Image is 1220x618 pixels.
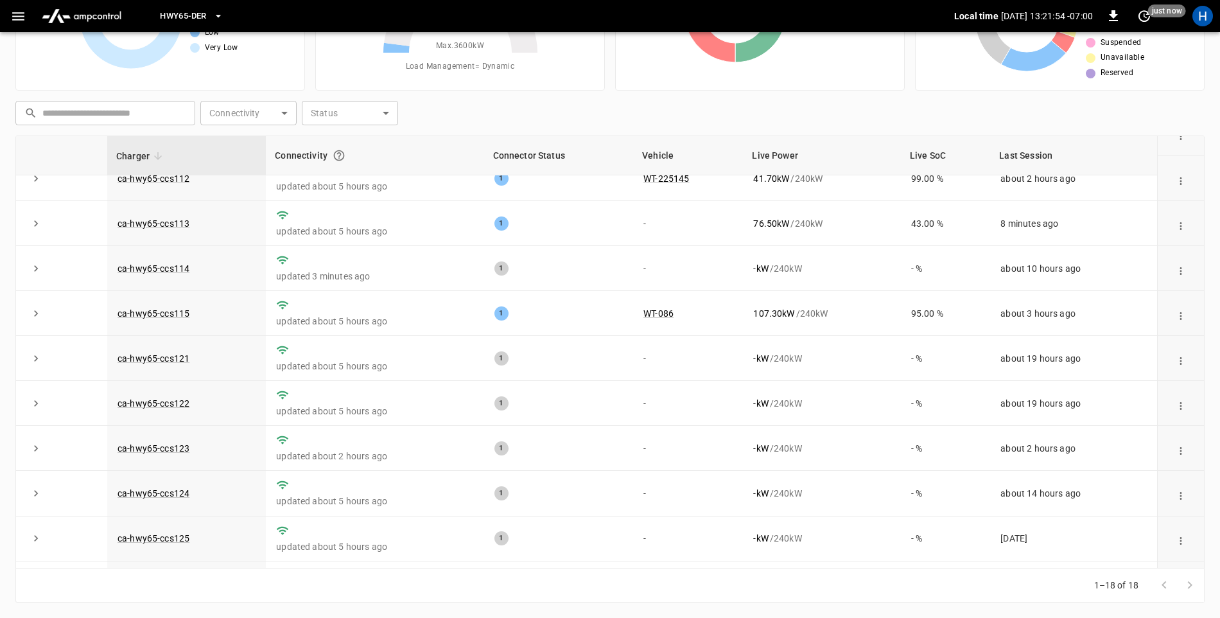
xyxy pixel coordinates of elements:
[633,561,743,606] td: -
[753,532,890,545] div: / 240 kW
[1172,487,1190,500] div: action cell options
[276,495,473,508] p: updated about 5 hours ago
[633,426,743,471] td: -
[160,9,206,24] span: HWY65-DER
[494,441,509,455] div: 1
[633,246,743,291] td: -
[1134,6,1155,26] button: set refresh interval
[118,398,189,409] a: ca-hwy65-ccs122
[901,516,991,561] td: - %
[37,4,126,28] img: ampcontrol.io logo
[494,261,509,276] div: 1
[118,218,189,229] a: ca-hwy65-ccs113
[26,169,46,188] button: expand row
[406,60,515,73] span: Load Management = Dynamic
[633,516,743,561] td: -
[990,561,1157,606] td: -
[1172,352,1190,365] div: action cell options
[1172,307,1190,320] div: action cell options
[276,270,473,283] p: updated 3 minutes ago
[494,216,509,231] div: 1
[753,307,794,320] p: 107.30 kW
[276,450,473,463] p: updated about 2 hours ago
[1172,217,1190,230] div: action cell options
[276,405,473,418] p: updated about 5 hours ago
[954,10,998,22] p: Local time
[26,394,46,413] button: expand row
[901,336,991,381] td: - %
[1001,10,1093,22] p: [DATE] 13:21:54 -07:00
[753,532,768,545] p: - kW
[1148,4,1186,17] span: just now
[436,40,484,53] span: Max. 3600 kW
[633,471,743,516] td: -
[327,144,351,167] button: Connection between the charger and our software.
[753,217,890,230] div: / 240 kW
[118,533,189,543] a: ca-hwy65-ccs125
[633,201,743,246] td: -
[484,136,634,175] th: Connector Status
[1101,51,1144,64] span: Unavailable
[276,540,473,553] p: updated about 5 hours ago
[643,308,674,319] a: WT-086
[990,156,1157,201] td: about 2 hours ago
[275,144,475,167] div: Connectivity
[990,426,1157,471] td: about 2 hours ago
[753,442,768,455] p: - kW
[990,291,1157,336] td: about 3 hours ago
[901,381,991,426] td: - %
[901,426,991,471] td: - %
[901,471,991,516] td: - %
[116,148,166,164] span: Charger
[990,336,1157,381] td: about 19 hours ago
[118,488,189,499] a: ca-hwy65-ccs124
[494,351,509,366] div: 1
[753,262,890,275] div: / 240 kW
[1172,127,1190,140] div: action cell options
[26,259,46,278] button: expand row
[1172,397,1190,410] div: action cell options
[118,173,189,184] a: ca-hwy65-ccs112
[633,336,743,381] td: -
[118,353,189,364] a: ca-hwy65-ccs121
[26,304,46,323] button: expand row
[753,397,890,410] div: / 240 kW
[26,439,46,458] button: expand row
[743,136,900,175] th: Live Power
[753,172,890,185] div: / 240 kW
[753,262,768,275] p: - kW
[26,349,46,368] button: expand row
[26,484,46,503] button: expand row
[753,172,789,185] p: 41.70 kW
[1172,262,1190,275] div: action cell options
[753,487,768,500] p: - kW
[494,306,509,321] div: 1
[118,308,189,319] a: ca-hwy65-ccs115
[901,201,991,246] td: 43.00 %
[155,4,228,29] button: HWY65-DER
[276,315,473,328] p: updated about 5 hours ago
[753,442,890,455] div: / 240 kW
[1172,172,1190,185] div: action cell options
[1192,6,1213,26] div: profile-icon
[494,531,509,545] div: 1
[901,561,991,606] td: - %
[633,381,743,426] td: -
[753,487,890,500] div: / 240 kW
[26,214,46,233] button: expand row
[633,136,743,175] th: Vehicle
[1101,37,1142,49] span: Suspended
[26,529,46,548] button: expand row
[753,217,789,230] p: 76.50 kW
[753,352,890,365] div: / 240 kW
[205,26,220,39] span: Low
[753,307,890,320] div: / 240 kW
[205,42,238,55] span: Very Low
[901,291,991,336] td: 95.00 %
[990,471,1157,516] td: about 14 hours ago
[494,396,509,411] div: 1
[990,246,1157,291] td: about 10 hours ago
[276,225,473,238] p: updated about 5 hours ago
[1101,67,1133,80] span: Reserved
[990,516,1157,561] td: [DATE]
